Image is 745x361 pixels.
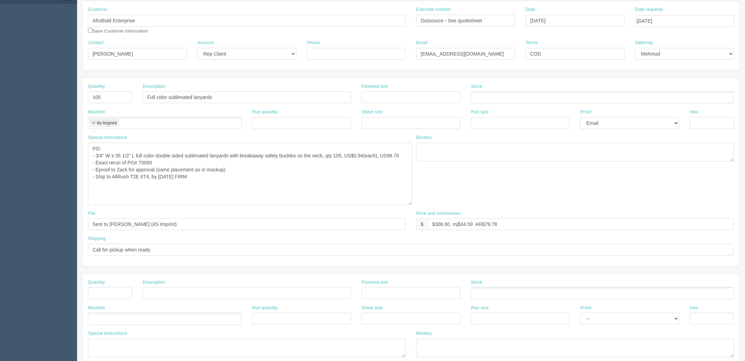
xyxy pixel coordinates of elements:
label: File [88,210,95,217]
label: Finished size [362,83,388,90]
label: Email [416,40,428,46]
label: Shipping [88,235,106,242]
label: Description [143,279,165,286]
label: Terms [526,40,538,46]
div: Save Customer Information [88,6,406,34]
label: Inks [690,109,698,115]
label: Run quantity [252,305,278,311]
label: Finished size [362,279,388,286]
label: Special instructions [88,134,127,141]
label: Stock [471,83,483,90]
input: Enter customer name [88,15,406,27]
label: Proof [580,305,591,311]
label: Inks [690,305,698,311]
label: Sheet size [362,109,383,115]
label: Special instructions [88,330,127,337]
label: Customer [88,6,108,13]
label: Price and commission [416,210,461,217]
label: Salesrep [635,40,653,46]
label: Description [143,83,165,90]
label: Date required [635,6,663,13]
label: Sheet size [362,305,383,311]
div: 4s Imprint [97,121,117,125]
label: Date [526,6,535,13]
label: Quantity [88,279,105,286]
label: Estimate number [416,6,451,13]
label: Run size [471,305,489,311]
label: Quantity [88,83,105,90]
textarea: PO: - 3/4" W x 35 1/2" L full color double sided sublimated lanyards with breakaway safety buckle... [88,143,412,205]
label: Run size [471,109,489,115]
label: Proof [580,109,591,115]
label: Contact [88,40,104,46]
label: Phone [307,40,320,46]
label: Machine [88,109,105,115]
label: Bindery [416,330,432,337]
label: Run quantity [252,109,278,115]
label: Bindery [416,134,432,141]
label: Stock [471,279,483,286]
div: $ [416,218,428,230]
label: Machine [88,305,105,311]
label: Account [197,40,214,46]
